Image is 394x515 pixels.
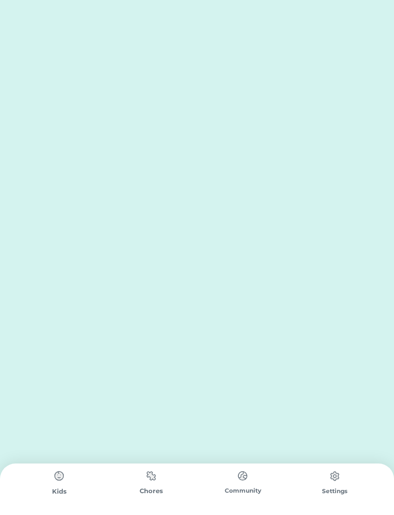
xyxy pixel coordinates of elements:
[289,487,381,496] div: Settings
[50,466,69,486] img: type%3Dchores%2C%20state%3Ddefault.svg
[106,486,197,496] div: Chores
[325,466,344,486] img: type%3Dchores%2C%20state%3Ddefault.svg
[14,487,106,497] div: Kids
[233,466,252,485] img: type%3Dchores%2C%20state%3Ddefault.svg
[197,486,289,495] div: Community
[142,466,161,485] img: type%3Dchores%2C%20state%3Ddefault.svg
